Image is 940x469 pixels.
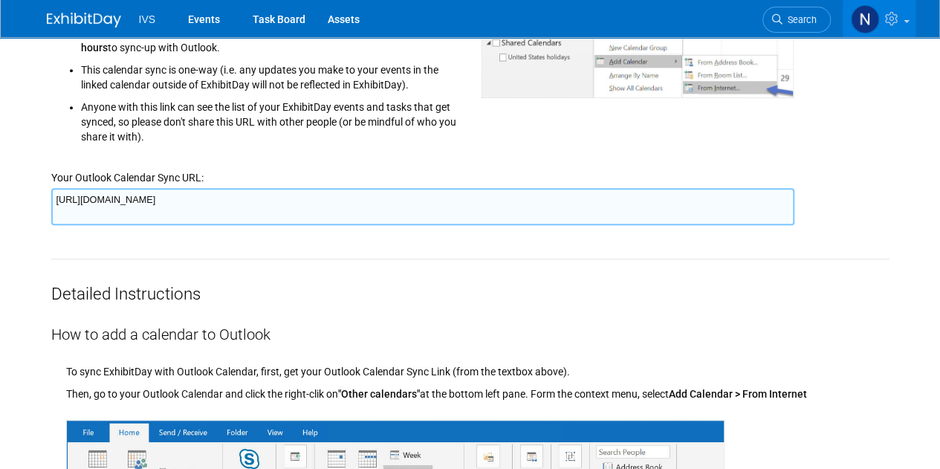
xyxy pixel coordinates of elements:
div: Your Outlook Calendar Sync URL: [51,152,889,185]
img: Nathaniel Brost [851,5,879,33]
div: How to add a calendar to Outlook [51,305,889,346]
span: "Other calendars" [338,388,420,400]
span: Search [782,14,817,25]
li: This calendar sync is one-way (i.e. any updates you make to your events in the linked calendar ou... [81,55,459,92]
span: IVS [139,13,156,25]
div: To sync ExhibitDay with Outlook Calendar, first, get your Outlook Calendar Sync Link (from the te... [66,346,889,379]
div: Then, go to your Outlook Calendar and click the right-clik on at the bottom left pane. Form the c... [66,379,889,401]
textarea: [URL][DOMAIN_NAME] [51,188,794,225]
a: Search [762,7,831,33]
span: Add Calendar > From Internet [669,388,807,400]
img: ExhibitDay [47,13,121,28]
div: Detailed Instructions [51,259,889,305]
li: Anyone with this link can see the list of your ExhibitDay events and tasks that get synced, so pl... [81,92,459,144]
